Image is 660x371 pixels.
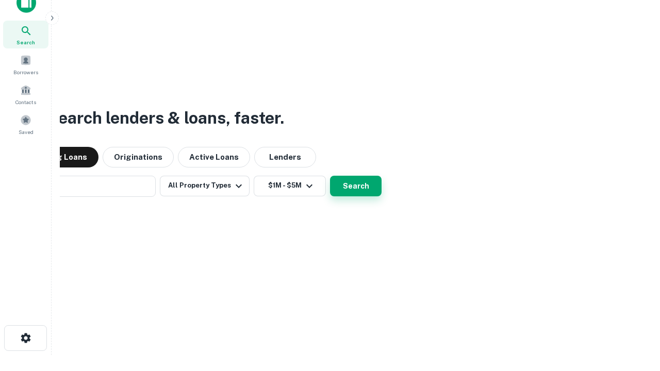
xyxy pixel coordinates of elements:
[103,147,174,167] button: Originations
[15,98,36,106] span: Contacts
[47,106,284,130] h3: Search lenders & loans, faster.
[3,21,48,48] a: Search
[3,110,48,138] a: Saved
[254,147,316,167] button: Lenders
[3,80,48,108] a: Contacts
[160,176,250,196] button: All Property Types
[16,38,35,46] span: Search
[178,147,250,167] button: Active Loans
[254,176,326,196] button: $1M - $5M
[608,289,660,338] iframe: Chat Widget
[13,68,38,76] span: Borrowers
[19,128,34,136] span: Saved
[3,50,48,78] a: Borrowers
[330,176,382,196] button: Search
